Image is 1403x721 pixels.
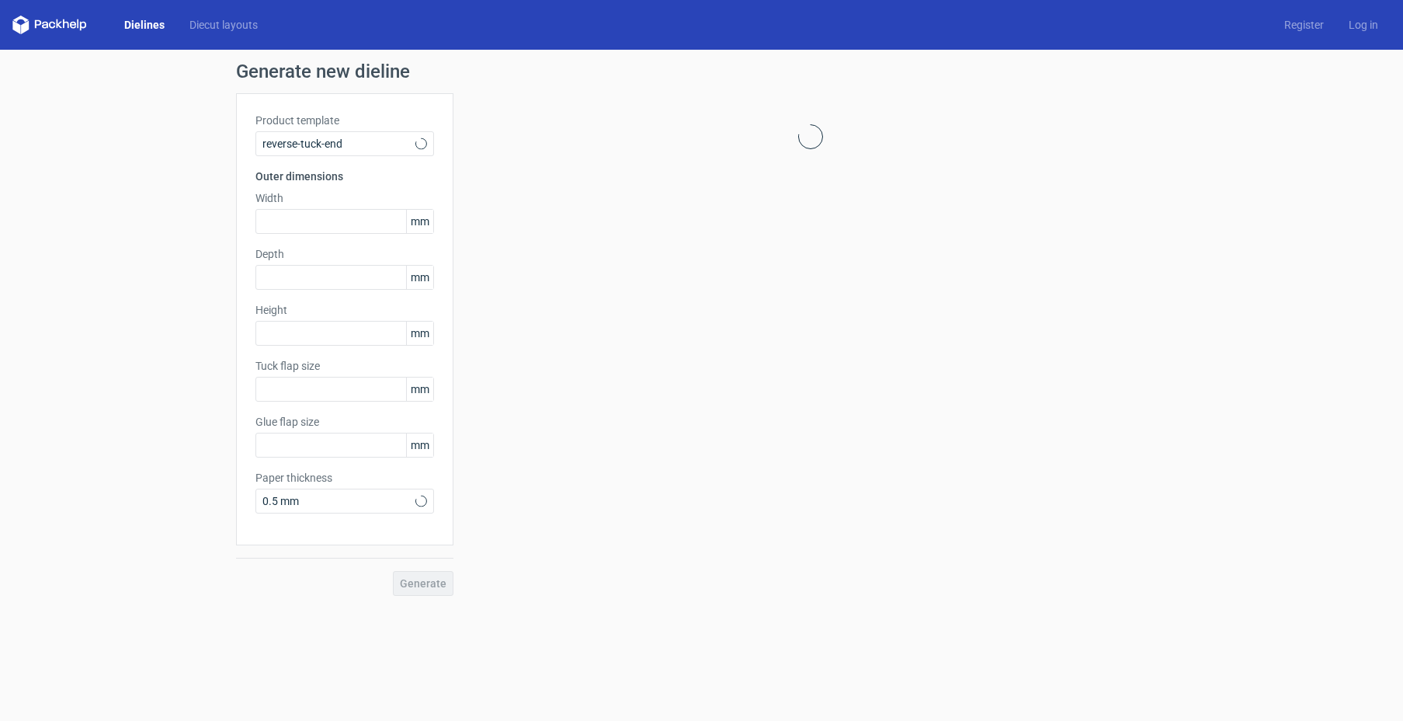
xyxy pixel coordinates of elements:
label: Depth [255,246,434,262]
label: Width [255,190,434,206]
label: Product template [255,113,434,128]
label: Paper thickness [255,470,434,486]
label: Glue flap size [255,414,434,430]
span: mm [406,434,433,457]
span: mm [406,322,433,345]
h3: Outer dimensions [255,169,434,184]
span: reverse-tuck-end [262,136,415,152]
h1: Generate new dieline [236,62,1168,81]
a: Register [1272,17,1336,33]
span: 0.5 mm [262,493,415,509]
label: Height [255,302,434,318]
label: Tuck flap size [255,358,434,374]
span: mm [406,266,433,289]
a: Log in [1336,17,1391,33]
span: mm [406,378,433,401]
span: mm [406,210,433,233]
a: Dielines [112,17,177,33]
a: Diecut layouts [177,17,270,33]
